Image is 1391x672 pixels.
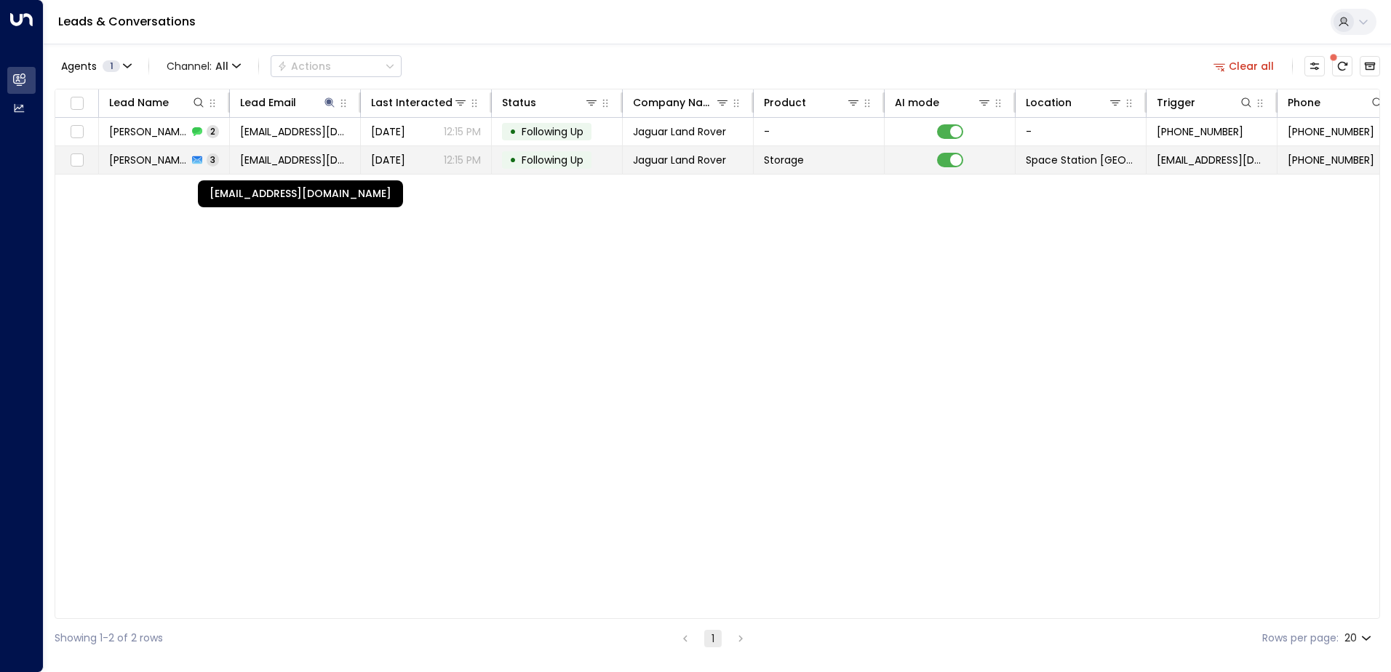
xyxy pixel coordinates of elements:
[271,55,402,77] button: Actions
[764,153,804,167] span: Storage
[764,94,861,111] div: Product
[1026,94,1072,111] div: Location
[1262,631,1339,646] label: Rows per page:
[633,153,726,167] span: Jaguar Land Rover
[161,56,247,76] button: Channel:All
[444,124,481,139] p: 12:15 PM
[1208,56,1280,76] button: Clear all
[1288,124,1374,139] span: +447890424248
[444,153,481,167] p: 12:15 PM
[895,94,992,111] div: AI mode
[277,60,331,73] div: Actions
[1288,94,1384,111] div: Phone
[1157,94,1254,111] div: Trigger
[1288,94,1320,111] div: Phone
[754,118,885,145] td: -
[764,94,806,111] div: Product
[509,119,517,144] div: •
[371,94,468,111] div: Last Interacted
[55,56,137,76] button: Agents1
[58,13,196,30] a: Leads & Conversations
[371,124,405,139] span: Yesterday
[1288,153,1374,167] span: +447890424248
[207,125,219,137] span: 2
[109,124,188,139] span: ant smith
[240,124,350,139] span: mfarndon@jaguarlandrover.com
[1304,56,1325,76] button: Customize
[61,61,97,71] span: Agents
[68,123,86,141] span: Toggle select row
[68,151,86,169] span: Toggle select row
[1157,153,1267,167] span: leads@space-station.co.uk
[109,94,169,111] div: Lead Name
[1344,628,1374,649] div: 20
[633,94,715,111] div: Company Name
[109,153,188,167] span: ant smith
[161,56,247,76] span: Channel:
[704,630,722,647] button: page 1
[502,94,536,111] div: Status
[1332,56,1352,76] span: There are new threads available. Refresh the grid to view the latest updates.
[633,94,730,111] div: Company Name
[207,153,219,166] span: 3
[109,94,206,111] div: Lead Name
[1360,56,1380,76] button: Archived Leads
[240,94,337,111] div: Lead Email
[68,95,86,113] span: Toggle select all
[1026,94,1123,111] div: Location
[676,629,750,647] nav: pagination navigation
[522,124,583,139] span: Following Up
[215,60,228,72] span: All
[240,94,296,111] div: Lead Email
[103,60,120,72] span: 1
[240,153,350,167] span: mfarndon@jaguarlandrover.com
[502,94,599,111] div: Status
[1016,118,1147,145] td: -
[895,94,939,111] div: AI mode
[198,180,403,207] div: [EMAIL_ADDRESS][DOMAIN_NAME]
[55,631,163,646] div: Showing 1-2 of 2 rows
[1026,153,1136,167] span: Space Station Solihull
[371,153,405,167] span: Aug 09, 2025
[1157,94,1195,111] div: Trigger
[371,94,453,111] div: Last Interacted
[633,124,726,139] span: Jaguar Land Rover
[522,153,583,167] span: Following Up
[1157,124,1243,139] span: +447890424248
[271,55,402,77] div: Button group with a nested menu
[509,148,517,172] div: •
